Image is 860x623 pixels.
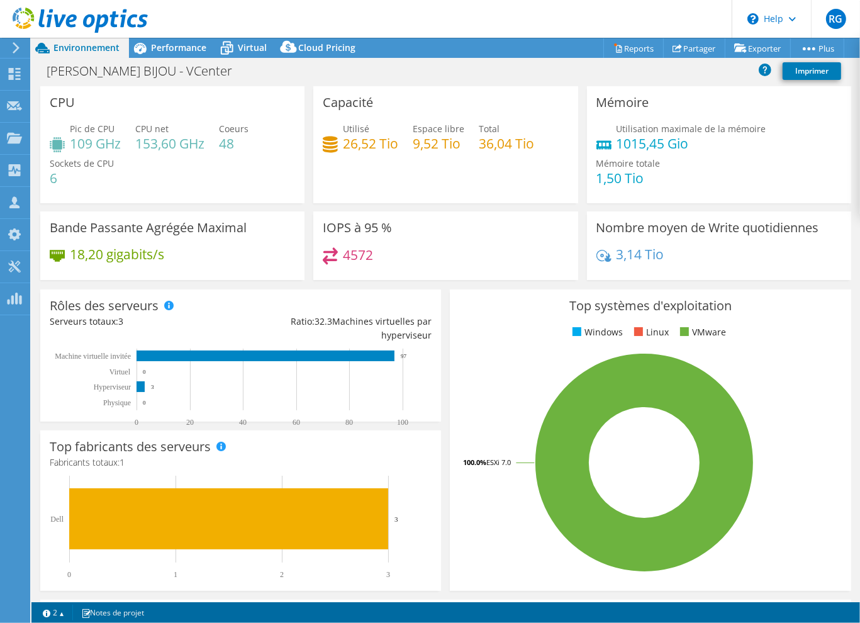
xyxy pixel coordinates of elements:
[50,440,211,454] h3: Top fabricants des serveurs
[151,384,154,390] text: 3
[120,456,125,468] span: 1
[239,418,247,427] text: 40
[617,123,766,135] span: Utilisation maximale de la mémoire
[617,137,766,150] h4: 1015,45 Gio
[617,247,664,261] h4: 3,14 Tio
[323,96,373,109] h3: Capacité
[50,157,114,169] span: Sockets de CPU
[298,42,355,53] span: Cloud Pricing
[143,369,146,375] text: 0
[790,38,844,58] a: Plus
[413,123,464,135] span: Espace libre
[677,325,726,339] li: VMware
[94,383,131,391] text: Hyperviseur
[118,315,123,327] span: 3
[143,400,146,406] text: 0
[596,171,661,185] h4: 1,50 Tio
[151,42,206,53] span: Performance
[386,570,390,579] text: 3
[293,418,300,427] text: 60
[174,570,177,579] text: 1
[41,64,252,78] h1: [PERSON_NAME] BIJOU - VCenter
[826,9,846,29] span: RG
[135,123,169,135] span: CPU net
[569,325,623,339] li: Windows
[50,515,64,524] text: Dell
[241,315,432,342] div: Ratio: Machines virtuelles par hyperviseur
[479,123,500,135] span: Total
[596,96,649,109] h3: Mémoire
[50,456,432,469] h4: Fabricants totaux:
[725,38,791,58] a: Exporter
[401,353,407,359] text: 97
[596,221,819,235] h3: Nombre moyen de Write quotidiennes
[343,137,398,150] h4: 26,52 Tio
[603,38,664,58] a: Reports
[315,315,332,327] span: 32.3
[70,247,164,261] h4: 18,20 gigabits/s
[747,13,759,25] svg: \n
[238,42,267,53] span: Virtual
[135,137,204,150] h4: 153,60 GHz
[219,137,249,150] h4: 48
[50,221,247,235] h3: Bande Passante Agrégée Maximal
[343,123,369,135] span: Utilisé
[631,325,669,339] li: Linux
[596,157,661,169] span: Mémoire totale
[463,457,486,467] tspan: 100.0%
[486,457,511,467] tspan: ESXi 7.0
[394,515,398,523] text: 3
[783,62,841,80] a: Imprimer
[50,96,75,109] h3: CPU
[413,137,464,150] h4: 9,52 Tio
[397,418,408,427] text: 100
[280,570,284,579] text: 2
[50,299,159,313] h3: Rôles des serveurs
[459,299,841,313] h3: Top systèmes d'exploitation
[70,137,121,150] h4: 109 GHz
[50,171,114,185] h4: 6
[219,123,249,135] span: Coeurs
[53,42,120,53] span: Environnement
[135,418,138,427] text: 0
[479,137,534,150] h4: 36,04 Tio
[50,315,241,328] div: Serveurs totaux:
[72,605,153,620] a: Notes de projet
[663,38,725,58] a: Partager
[103,398,131,407] text: Physique
[67,570,71,579] text: 0
[109,368,131,376] text: Virtuel
[34,605,73,620] a: 2
[323,221,392,235] h3: IOPS à 95 %
[70,123,114,135] span: Pic de CPU
[345,418,353,427] text: 80
[343,248,373,262] h4: 4572
[186,418,194,427] text: 20
[55,352,131,361] tspan: Machine virtuelle invitée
